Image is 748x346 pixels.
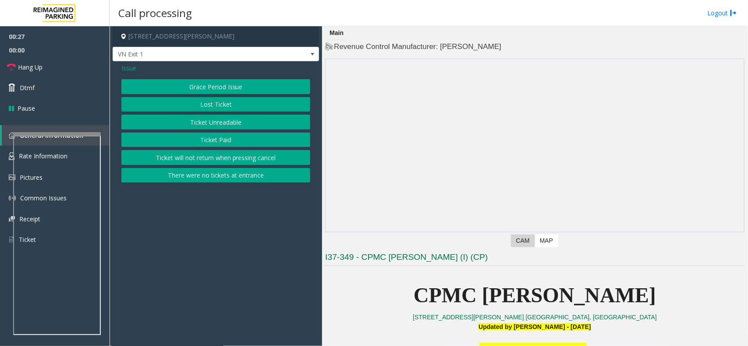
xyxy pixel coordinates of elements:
[121,97,310,112] button: Lost Ticket
[121,150,310,165] button: Ticket will not return when pressing cancel
[327,26,346,40] div: Main
[535,234,558,247] label: Map
[2,125,110,146] a: General Information
[113,47,277,61] span: VN Exit 1
[20,83,35,92] span: Dtmf
[9,152,14,160] img: 'icon'
[121,133,310,147] button: Ticket Paid
[9,195,16,202] img: 'icon'
[121,168,310,183] button: There were no tickets at entrance
[114,2,196,24] h3: Call processing
[20,131,83,140] span: General Information
[121,79,310,94] button: Grace Period Issue
[18,104,35,113] span: Pause
[511,234,535,247] label: CAM
[9,132,15,139] img: 'icon'
[325,252,744,266] h3: I37-349 - CPMC [PERSON_NAME] (I) (CP)
[121,115,310,129] button: Ticket Unreadable
[479,323,591,330] span: Updated by [PERSON_NAME] - [DATE]
[325,42,744,52] h4: Revenue Control Manufacturer: [PERSON_NAME]
[121,63,136,73] span: Issue
[18,63,43,72] span: Hang Up
[9,216,15,222] img: 'icon'
[414,283,656,307] span: CPMC [PERSON_NAME]
[113,26,319,47] h4: [STREET_ADDRESS][PERSON_NAME]
[9,236,14,244] img: 'icon'
[9,175,15,180] img: 'icon'
[730,8,737,17] img: logout
[707,8,737,17] a: Logout
[413,314,657,321] a: [STREET_ADDRESS][PERSON_NAME] [GEOGRAPHIC_DATA], [GEOGRAPHIC_DATA]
